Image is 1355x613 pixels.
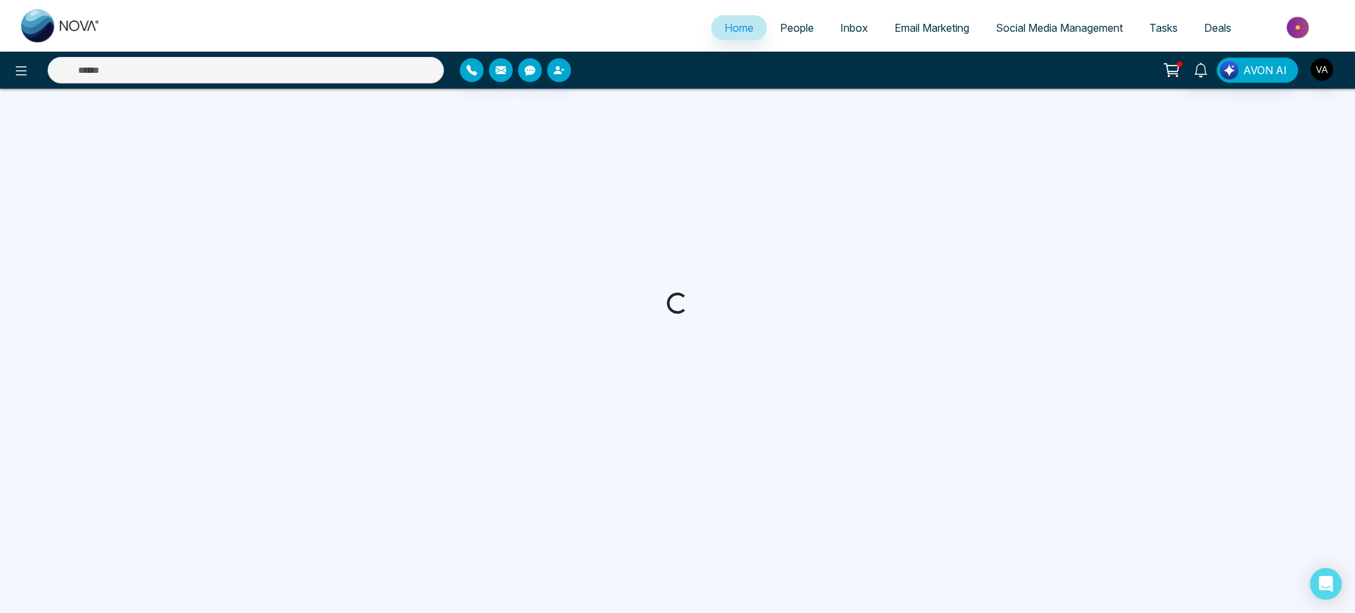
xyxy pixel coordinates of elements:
[21,9,101,42] img: Nova CRM Logo
[1310,568,1342,600] div: Open Intercom Messenger
[1204,21,1231,34] span: Deals
[1217,58,1298,83] button: AVON AI
[1136,15,1191,40] a: Tasks
[1149,21,1178,34] span: Tasks
[780,21,814,34] span: People
[996,21,1123,34] span: Social Media Management
[1251,13,1347,42] img: Market-place.gif
[1311,58,1333,81] img: User Avatar
[767,15,827,40] a: People
[840,21,868,34] span: Inbox
[895,21,969,34] span: Email Marketing
[1243,62,1287,78] span: AVON AI
[827,15,881,40] a: Inbox
[881,15,983,40] a: Email Marketing
[983,15,1136,40] a: Social Media Management
[711,15,767,40] a: Home
[724,21,754,34] span: Home
[1191,15,1245,40] a: Deals
[1220,61,1239,79] img: Lead Flow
